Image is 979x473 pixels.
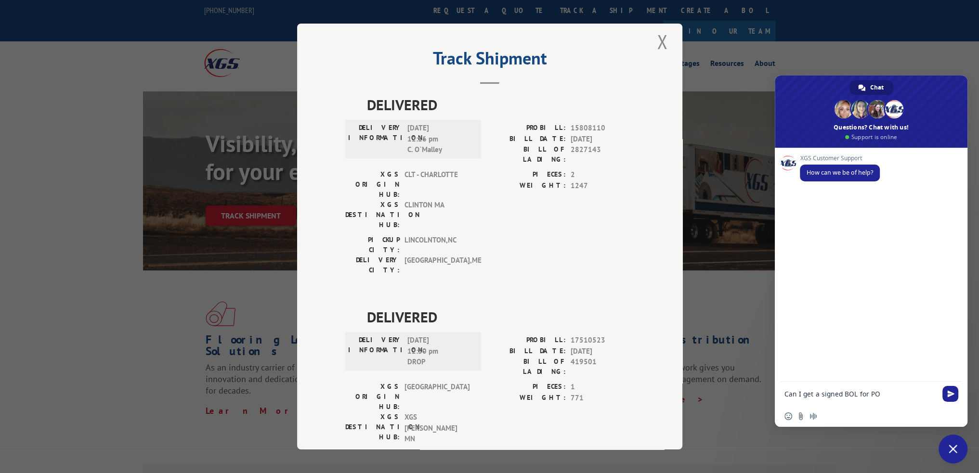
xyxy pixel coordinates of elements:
span: 1 [571,382,634,393]
label: PROBILL: [490,123,566,134]
span: 771 [571,393,634,404]
span: [GEOGRAPHIC_DATA] [405,382,470,412]
label: DELIVERY INFORMATION: [348,335,403,368]
span: Chat [870,80,884,95]
label: BILL OF LADING: [490,144,566,165]
h2: Track Shipment [345,51,634,70]
span: LINCOLNTON , NC [405,235,470,255]
label: PROBILL: [490,335,566,346]
span: CLT - CHARLOTTE [405,169,470,200]
span: 1247 [571,180,634,192]
span: Send [942,386,958,402]
label: XGS ORIGIN HUB: [345,382,400,412]
label: BILL DATE: [490,346,566,357]
span: DELIVERED [367,94,634,115]
span: [GEOGRAPHIC_DATA] , ME [405,255,470,275]
span: [DATE] 12:16 pm C. O`Malley [407,123,472,155]
span: Send a file [797,412,805,420]
a: Close chat [939,435,967,463]
label: PICKUP CITY: [345,235,400,255]
span: XGS [PERSON_NAME] MN [405,412,470,445]
label: BILL DATE: [490,134,566,145]
span: 15808110 [571,123,634,134]
span: How can we be of help? [807,168,873,177]
label: PIECES: [490,382,566,393]
label: WEIGHT: [490,180,566,192]
label: WEIGHT: [490,393,566,404]
label: PIECES: [490,169,566,180]
span: 17510523 [571,335,634,346]
span: 2827143 [571,144,634,165]
span: CLINTON MA [405,200,470,230]
label: XGS DESTINATION HUB: [345,200,400,230]
label: XGS ORIGIN HUB: [345,169,400,200]
label: XGS DESTINATION HUB: [345,412,400,445]
button: Close modal [654,28,670,55]
a: Chat [849,80,893,95]
span: Audio message [809,412,817,420]
span: 419501 [571,357,634,377]
span: 2 [571,169,634,180]
span: [DATE] [571,346,634,357]
label: DELIVERY INFORMATION: [348,123,403,155]
span: Insert an emoji [784,412,792,420]
span: [DATE] [571,134,634,145]
label: BILL OF LADING: [490,357,566,377]
label: DELIVERY CITY: [345,255,400,275]
textarea: Compose your message... [784,382,939,406]
span: XGS Customer Support [800,155,880,162]
span: [DATE] 12:30 pm DROP [407,335,472,368]
span: DELIVERED [367,306,634,328]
